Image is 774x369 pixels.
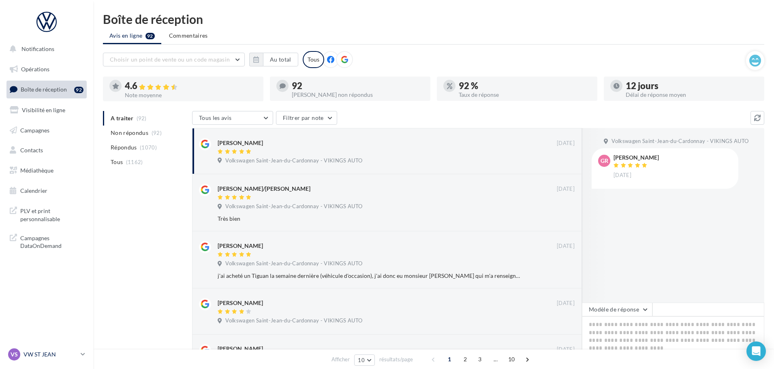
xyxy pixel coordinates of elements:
span: Campagnes [20,126,49,133]
span: Volkswagen Saint-Jean-du-Cardonnay - VIKINGS AUTO [612,138,748,145]
span: 2 [459,353,472,366]
a: Opérations [5,61,88,78]
span: résultats/page [379,356,413,363]
div: 4.6 [125,81,257,91]
span: [DATE] [557,243,575,250]
span: (1162) [126,159,143,165]
span: [DATE] [614,172,631,179]
a: VS VW ST JEAN [6,347,87,362]
span: Tous les avis [199,114,232,121]
button: Choisir un point de vente ou un code magasin [103,53,245,66]
div: [PERSON_NAME] non répondus [292,92,424,98]
div: Tous [303,51,324,68]
span: Boîte de réception [21,86,67,93]
span: Volkswagen Saint-Jean-du-Cardonnay - VIKINGS AUTO [225,317,362,324]
div: [PERSON_NAME] [614,155,659,160]
span: Opérations [21,66,49,73]
span: Choisir un point de vente ou un code magasin [110,56,230,63]
button: Filtrer par note [276,111,337,125]
span: 1 [443,353,456,366]
div: Open Intercom Messenger [746,341,766,361]
button: Modèle de réponse [582,303,652,316]
div: 92 [292,81,424,90]
span: [DATE] [557,140,575,147]
span: Afficher [331,356,350,363]
span: Commentaires [169,32,208,40]
span: (1070) [140,144,157,151]
span: VS [11,350,18,358]
span: Non répondus [111,129,148,137]
div: Délai de réponse moyen [626,92,758,98]
span: Volkswagen Saint-Jean-du-Cardonnay - VIKINGS AUTO [225,203,362,210]
span: [DATE] [557,346,575,353]
span: (92) [152,130,162,136]
div: Taux de réponse [459,92,591,98]
span: ... [489,353,502,366]
a: PLV et print personnalisable [5,202,88,226]
a: Visibilité en ligne [5,102,88,119]
span: PLV et print personnalisable [20,205,83,223]
span: Calendrier [20,187,47,194]
span: Médiathèque [20,167,53,174]
span: 10 [505,353,518,366]
button: Tous les avis [192,111,273,125]
div: Note moyenne [125,92,257,98]
span: 3 [473,353,486,366]
span: 10 [358,357,365,363]
div: j'ai acheté un Tiguan la semaine dernière (véhicule d'occasion), j'ai donc eu monsieur [PERSON_NA... [218,272,522,280]
div: Très bien [218,215,522,223]
span: [DATE] [557,300,575,307]
a: Médiathèque [5,162,88,179]
div: Boîte de réception [103,13,764,25]
button: Au total [263,53,298,66]
button: Notifications [5,41,85,58]
a: Campagnes DataOnDemand [5,229,88,253]
a: Contacts [5,142,88,159]
div: [PERSON_NAME] [218,299,263,307]
span: Visibilité en ligne [22,107,65,113]
span: Volkswagen Saint-Jean-du-Cardonnay - VIKINGS AUTO [225,157,362,164]
button: Au total [249,53,298,66]
div: 92 % [459,81,591,90]
a: Calendrier [5,182,88,199]
div: 92 [74,87,83,93]
div: [PERSON_NAME]/[PERSON_NAME] [218,185,310,193]
button: 10 [354,354,375,366]
div: [PERSON_NAME] [218,345,263,353]
span: Gr [601,157,608,165]
a: Campagnes [5,122,88,139]
div: [PERSON_NAME] [218,242,263,250]
span: Répondus [111,143,137,151]
span: Contacts [20,147,43,154]
p: VW ST JEAN [24,350,77,358]
div: 12 jours [626,81,758,90]
span: Volkswagen Saint-Jean-du-Cardonnay - VIKINGS AUTO [225,260,362,267]
span: Campagnes DataOnDemand [20,232,83,250]
a: Boîte de réception92 [5,81,88,98]
span: Notifications [21,45,54,52]
span: [DATE] [557,186,575,193]
div: [PERSON_NAME] [218,139,263,147]
span: Tous [111,158,123,166]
